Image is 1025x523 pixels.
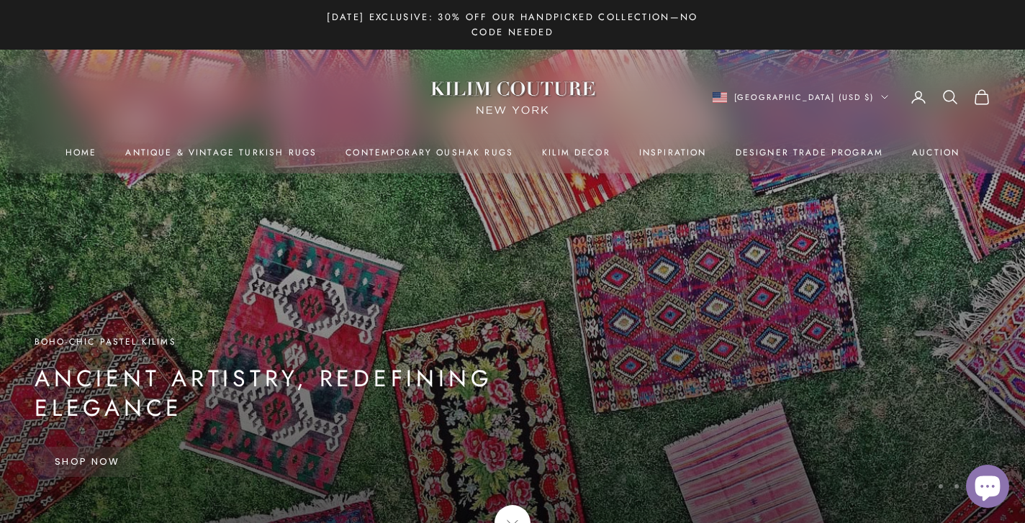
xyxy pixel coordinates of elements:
[35,145,990,160] nav: Primary navigation
[35,335,596,349] p: Boho-Chic Pastel Kilims
[66,145,97,160] a: Home
[125,145,317,160] a: Antique & Vintage Turkish Rugs
[35,364,596,424] p: Ancient Artistry, Redefining Elegance
[713,88,991,106] nav: Secondary navigation
[713,91,889,104] button: Change country or currency
[713,92,727,103] img: United States
[35,447,140,477] a: Shop Now
[962,465,1013,511] inbox-online-store-chat: Shopify online store chat
[736,145,884,160] a: Designer Trade Program
[912,145,959,160] a: Auction
[346,145,513,160] a: Contemporary Oushak Rugs
[734,91,875,104] span: [GEOGRAPHIC_DATA] (USD $)
[639,145,707,160] a: Inspiration
[542,145,610,160] summary: Kilim Decor
[311,9,714,40] p: [DATE] Exclusive: 30% Off Our Handpicked Collection—No Code Needed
